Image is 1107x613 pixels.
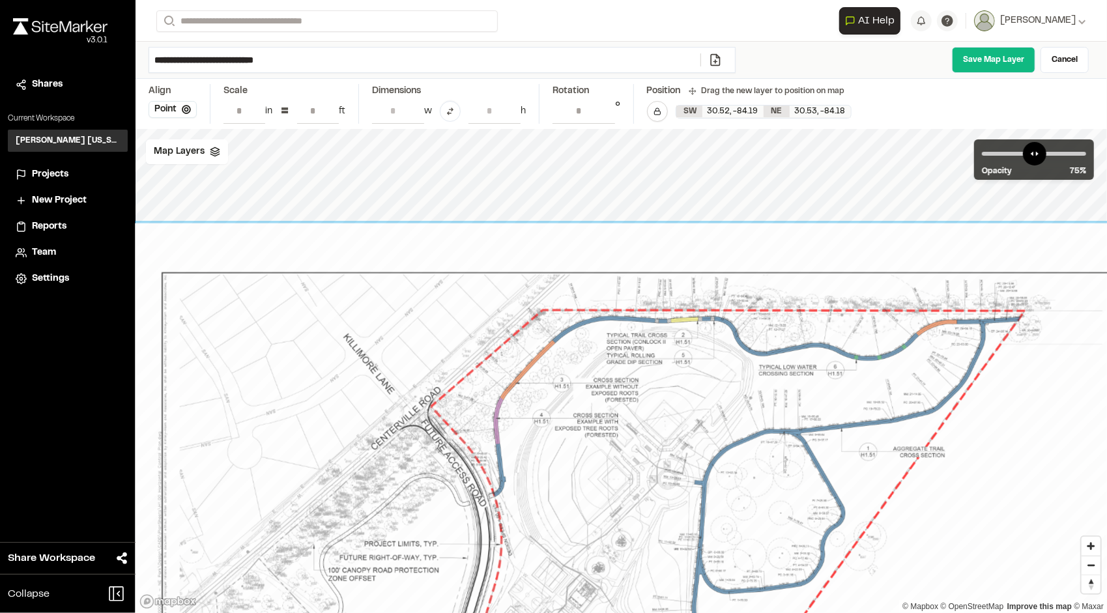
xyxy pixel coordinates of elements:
[339,104,345,119] div: ft
[702,106,764,117] div: 30.52 , -84.19
[32,78,63,92] span: Shares
[1070,165,1086,177] span: 75 %
[982,165,1012,177] span: Opacity
[16,193,120,208] a: New Project
[615,98,620,124] div: °
[974,10,1086,31] button: [PERSON_NAME]
[16,246,120,260] a: Team
[647,84,681,98] div: Position
[32,246,56,260] span: Team
[647,101,668,122] button: Lock Map Layer Position
[154,145,205,159] span: Map Layers
[149,84,197,98] div: Align
[858,13,895,29] span: AI Help
[8,113,128,124] p: Current Workspace
[1041,47,1089,73] a: Cancel
[553,84,620,98] div: Rotation
[676,106,851,118] div: SW 30.523412642667722, -84.19215853392109 | NE 30.529983981400804, -84.18071542600326
[280,101,289,122] div: =
[32,167,68,182] span: Projects
[700,53,730,66] a: Add/Change File
[974,10,995,31] img: User
[1074,602,1104,611] a: Maxar
[139,594,197,609] a: Mapbox logo
[952,47,1035,73] a: Save Map Layer
[156,10,180,32] button: Search
[16,78,120,92] a: Shares
[8,586,50,602] span: Collapse
[790,106,851,117] div: 30.53 , -84.18
[16,167,120,182] a: Projects
[32,193,87,208] span: New Project
[424,104,432,119] div: w
[676,106,702,117] div: SW
[1082,556,1100,575] button: Zoom out
[689,85,845,97] div: Drag the new layer to position on map
[13,35,108,46] div: Oh geez...please don't...
[149,101,197,118] button: Point
[13,18,108,35] img: rebrand.png
[32,220,66,234] span: Reports
[902,602,938,611] a: Mapbox
[16,135,120,147] h3: [PERSON_NAME] [US_STATE]
[1082,537,1100,556] button: Zoom in
[223,84,248,98] div: Scale
[8,550,95,566] span: Share Workspace
[941,602,1004,611] a: OpenStreetMap
[1000,14,1076,28] span: [PERSON_NAME]
[16,272,120,286] a: Settings
[764,106,790,117] div: NE
[521,104,526,119] div: h
[265,104,272,119] div: in
[1082,575,1100,593] span: Reset bearing to north
[839,7,906,35] div: Open AI Assistant
[1007,602,1072,611] a: Map feedback
[16,220,120,234] a: Reports
[32,272,69,286] span: Settings
[839,7,900,35] button: Open AI Assistant
[1082,575,1100,593] button: Reset bearing to north
[372,84,526,98] div: Dimensions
